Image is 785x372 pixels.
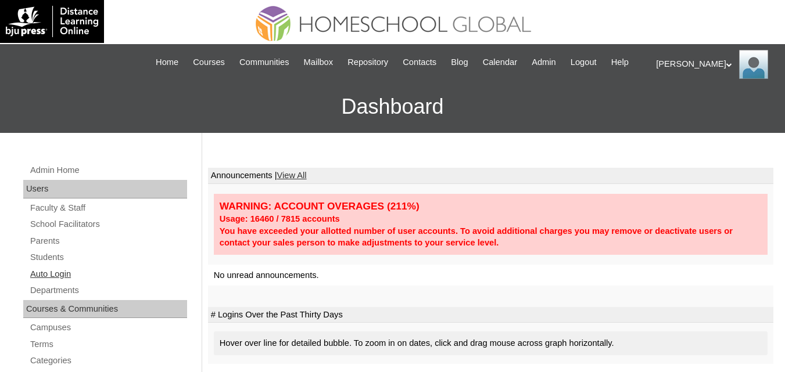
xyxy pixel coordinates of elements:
[29,250,187,265] a: Students
[397,56,442,69] a: Contacts
[532,56,556,69] span: Admin
[347,56,388,69] span: Repository
[150,56,184,69] a: Home
[477,56,523,69] a: Calendar
[445,56,474,69] a: Blog
[23,300,187,319] div: Courses & Communities
[234,56,295,69] a: Communities
[29,320,187,335] a: Campuses
[298,56,339,69] a: Mailbox
[526,56,562,69] a: Admin
[29,337,187,352] a: Terms
[29,163,187,178] a: Admin Home
[6,6,98,37] img: logo-white.png
[277,171,307,180] a: View All
[220,200,762,213] div: WARNING: ACCOUNT OVERAGES (211%)
[29,353,187,368] a: Categories
[571,56,597,69] span: Logout
[29,201,187,215] a: Faculty & Staff
[220,214,340,223] strong: Usage: 16460 / 7815 accounts
[239,56,289,69] span: Communities
[214,331,768,355] div: Hover over line for detailed bubble. To zoom in on dates, click and drag mouse across graph horiz...
[605,56,635,69] a: Help
[6,81,779,133] h3: Dashboard
[208,168,773,184] td: Announcements |
[29,234,187,248] a: Parents
[304,56,334,69] span: Mailbox
[565,56,603,69] a: Logout
[208,265,773,286] td: No unread announcements.
[403,56,436,69] span: Contacts
[656,50,773,79] div: [PERSON_NAME]
[193,56,225,69] span: Courses
[611,56,629,69] span: Help
[739,50,768,79] img: Ariane Ebuen
[208,307,773,323] td: # Logins Over the Past Thirty Days
[220,225,762,249] div: You have exceeded your allotted number of user accounts. To avoid additional charges you may remo...
[23,180,187,198] div: Users
[342,56,394,69] a: Repository
[451,56,468,69] span: Blog
[29,283,187,298] a: Departments
[187,56,231,69] a: Courses
[29,267,187,281] a: Auto Login
[483,56,517,69] span: Calendar
[29,217,187,232] a: School Facilitators
[156,56,178,69] span: Home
